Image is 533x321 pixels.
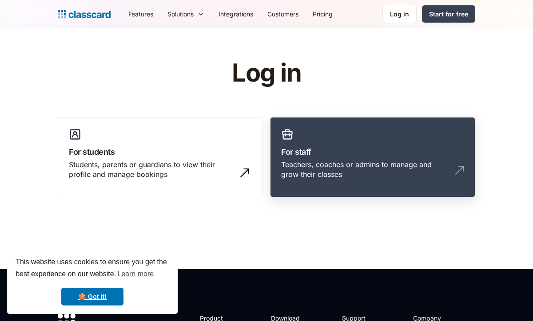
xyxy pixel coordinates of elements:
[69,160,234,180] div: Students, parents or guardians to view their profile and manage bookings
[390,9,409,19] div: Log in
[281,146,464,158] h3: For staff
[16,257,169,281] span: This website uses cookies to ensure you get the best experience on our website.
[429,9,468,19] div: Start for free
[69,146,252,158] h3: For students
[422,5,475,23] a: Start for free
[306,4,340,24] a: Pricing
[121,4,160,24] a: Features
[382,5,417,23] a: Log in
[211,4,260,24] a: Integrations
[260,4,306,24] a: Customers
[116,267,155,281] a: learn more about cookies
[167,9,194,19] div: Solutions
[270,117,475,198] a: For staffTeachers, coaches or admins to manage and grow their classes
[160,4,211,24] div: Solutions
[58,8,111,20] a: home
[61,288,123,305] a: dismiss cookie message
[126,59,408,87] h1: Log in
[281,160,446,180] div: Teachers, coaches or admins to manage and grow their classes
[7,248,178,314] div: cookieconsent
[58,117,263,198] a: For studentsStudents, parents or guardians to view their profile and manage bookings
